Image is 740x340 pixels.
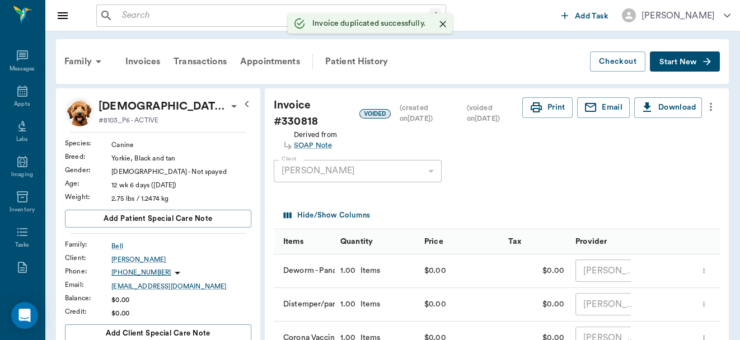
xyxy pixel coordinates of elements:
div: Distemper/parvo Vaccination 3rd - Puppy Basic [274,288,335,322]
div: [PERSON_NAME] [274,160,442,182]
div: Items [356,265,381,276]
a: SOAP Note [294,140,337,151]
div: 1.00 [340,265,356,276]
a: Transactions [167,48,233,75]
button: Email [577,97,630,118]
div: Quantity [335,229,419,254]
div: Provider [570,229,631,254]
input: Search [118,8,429,23]
a: [PERSON_NAME] [111,254,251,265]
span: VOIDED [360,110,390,118]
div: Items [283,226,303,257]
div: [PERSON_NAME] [575,293,659,315]
a: Bell [111,241,251,251]
div: Family [58,48,112,75]
div: 1.00 [340,299,356,310]
div: Messages [10,65,35,73]
div: [DEMOGRAPHIC_DATA] - Not spayed [111,167,251,177]
button: Close drawer [51,4,74,27]
div: Quantity [340,226,373,257]
span: Add client Special Care Note [106,327,210,339]
div: [PERSON_NAME] [575,259,659,282]
button: Start New [650,51,720,72]
div: 2.75 lbs / 1.2474 kg [111,193,251,204]
button: Select columns [281,207,373,224]
button: more [702,97,720,116]
div: Balance : [65,293,111,303]
div: $0.00 [424,262,446,279]
div: $0.00 [111,295,251,305]
div: Weight : [65,192,111,202]
div: Open Intercom Messenger [11,302,38,329]
p: [PHONE_NUMBER] [111,268,171,277]
div: Appts [14,100,30,108]
button: Close [434,16,451,32]
div: $0.00 [424,296,446,313]
button: more [697,261,710,280]
img: Profile Image [65,97,94,126]
div: Labs [16,135,28,144]
div: $0.00 [503,254,570,288]
button: Download [634,97,702,118]
div: Tax [508,226,521,257]
div: Breed : [65,152,111,162]
label: Client [282,155,297,163]
button: Add Task [557,5,613,26]
div: Deworm - Panacide ( [MEDICAL_DATA] / [MEDICAL_DATA] ) - Puppy [274,254,335,288]
div: Tasks [15,241,29,249]
span: Add patient Special Care Note [104,212,212,225]
p: [DEMOGRAPHIC_DATA] [PERSON_NAME] [99,97,227,115]
div: Lady Bell [99,97,227,115]
div: Email : [65,280,111,290]
div: $0.00 [111,308,251,318]
div: Canine [111,140,251,150]
div: (voided on [DATE] ) [467,103,522,124]
div: [PERSON_NAME] [641,9,715,22]
a: Patient History [319,48,395,75]
div: Age : [65,178,111,188]
div: Invoice duplicated successfully. [312,13,425,34]
div: (created on [DATE] ) [400,103,458,124]
div: Invoice # 330818 [274,97,522,130]
div: Species : [65,138,111,148]
div: Items [356,299,381,310]
div: Price [424,226,443,257]
div: Yorkie, Black and tan [111,153,251,163]
div: 12 wk 6 days ([DATE]) [111,180,251,190]
div: Items [274,229,335,254]
button: Add patient Special Care Note [65,210,251,228]
button: more [697,295,710,314]
div: / [429,8,441,23]
div: Phone : [65,266,111,276]
div: Inventory [10,206,35,214]
button: Print [522,97,573,118]
div: Tax [503,229,570,254]
div: Imaging [11,171,33,179]
button: Checkout [590,51,645,72]
div: Price [419,229,503,254]
div: Family : [65,239,111,249]
div: Gender : [65,165,111,175]
a: Appointments [233,48,307,75]
a: [EMAIL_ADDRESS][DOMAIN_NAME] [111,281,251,291]
div: Credit : [65,306,111,317]
button: [PERSON_NAME] [613,5,739,26]
div: $0.00 [503,288,570,322]
p: #8103_P6 - ACTIVE [99,115,158,125]
a: Invoices [119,48,167,75]
div: Provider [575,226,607,257]
div: Client : [65,253,111,263]
div: Derived from [294,127,337,151]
